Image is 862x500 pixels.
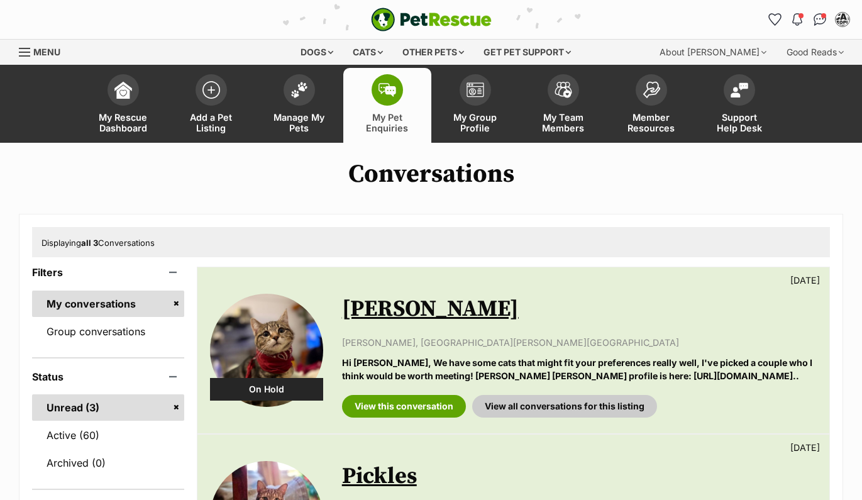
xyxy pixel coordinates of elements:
div: On Hold [210,378,323,401]
a: Conversations [810,9,830,30]
a: Archived (0) [32,450,184,476]
img: dashboard-icon-eb2f2d2d3e046f16d808141f083e7271f6b2e854fb5c12c21221c1fb7104beca.svg [114,81,132,99]
div: About [PERSON_NAME] [651,40,775,65]
div: Good Reads [778,40,853,65]
span: Displaying Conversations [41,238,155,248]
img: notifications-46538b983faf8c2785f20acdc204bb7945ddae34d4c08c2a6579f10ce5e182be.svg [792,13,802,26]
strong: all 3 [81,238,98,248]
div: Dogs [292,40,342,65]
img: Bebe Mewell [210,294,323,407]
p: Hi [PERSON_NAME], We have some cats that might fit your preferences really well, I've picked a co... [342,356,817,383]
a: Menu [19,40,69,62]
span: My Group Profile [447,112,504,133]
a: Favourites [765,9,785,30]
div: Get pet support [475,40,580,65]
a: My Pet Enquiries [343,68,431,143]
span: My Rescue Dashboard [95,112,152,133]
a: Pickles [342,462,417,491]
a: My Team Members [519,68,607,143]
button: My account [832,9,853,30]
header: Filters [32,267,184,278]
img: help-desk-icon-fdf02630f3aa405de69fd3d07c3f3aa587a6932b1a1747fa1d2bba05be0121f9.svg [731,82,748,97]
header: Status [32,371,184,382]
a: Support Help Desk [695,68,783,143]
span: My Pet Enquiries [359,112,416,133]
a: Unread (3) [32,394,184,421]
span: Manage My Pets [271,112,328,133]
div: Other pets [394,40,473,65]
a: PetRescue [371,8,492,31]
a: Add a Pet Listing [167,68,255,143]
img: chat-41dd97257d64d25036548639549fe6c8038ab92f7586957e7f3b1b290dea8141.svg [814,13,827,26]
a: My conversations [32,291,184,317]
img: manage-my-pets-icon-02211641906a0b7f246fdf0571729dbe1e7629f14944591b6c1af311fb30b64b.svg [290,82,308,98]
span: Member Resources [623,112,680,133]
ul: Account quick links [765,9,853,30]
a: My Group Profile [431,68,519,143]
img: Elysa T profile pic [836,13,849,26]
span: My Team Members [535,112,592,133]
button: Notifications [787,9,807,30]
img: team-members-icon-5396bd8760b3fe7c0b43da4ab00e1e3bb1a5d9ba89233759b79545d2d3fc5d0d.svg [555,82,572,98]
a: View all conversations for this listing [472,395,657,418]
a: View this conversation [342,395,466,418]
div: Cats [344,40,392,65]
p: [DATE] [790,274,820,287]
a: Manage My Pets [255,68,343,143]
a: [PERSON_NAME] [342,295,519,323]
img: add-pet-listing-icon-0afa8454b4691262ce3f59096e99ab1cd57d4a30225e0717b998d2c9b9846f56.svg [202,81,220,99]
img: logo-e224e6f780fb5917bec1dbf3a21bbac754714ae5b6737aabdf751b685950b380.svg [371,8,492,31]
a: Group conversations [32,318,184,345]
img: member-resources-icon-8e73f808a243e03378d46382f2149f9095a855e16c252ad45f914b54edf8863c.svg [643,81,660,98]
img: group-profile-icon-3fa3cf56718a62981997c0bc7e787c4b2cf8bcc04b72c1350f741eb67cf2f40e.svg [467,82,484,97]
a: Active (60) [32,422,184,448]
span: Menu [33,47,60,57]
a: My Rescue Dashboard [79,68,167,143]
p: [DATE] [790,441,820,454]
img: pet-enquiries-icon-7e3ad2cf08bfb03b45e93fb7055b45f3efa6380592205ae92323e6603595dc1f.svg [379,83,396,97]
span: Support Help Desk [711,112,768,133]
p: [PERSON_NAME], [GEOGRAPHIC_DATA][PERSON_NAME][GEOGRAPHIC_DATA] [342,336,817,349]
a: Member Resources [607,68,695,143]
span: Add a Pet Listing [183,112,240,133]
